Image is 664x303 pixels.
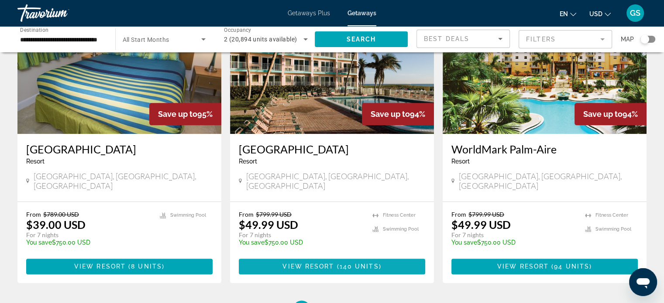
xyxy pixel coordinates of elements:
span: Save up to [158,109,197,119]
span: Save up to [371,109,410,119]
a: [GEOGRAPHIC_DATA] [239,143,425,156]
span: Destination [20,27,48,33]
button: Search [315,31,408,47]
button: View Resort(140 units) [239,259,425,274]
span: 2 (20,894 units available) [224,36,297,43]
button: Filter [519,30,612,49]
p: $750.00 USD [239,239,364,246]
span: View Resort [497,263,549,270]
button: View Resort(94 units) [451,259,638,274]
span: You save [451,239,477,246]
button: User Menu [624,4,647,22]
span: Fitness Center [595,212,628,218]
span: Map [621,33,634,45]
span: $799.99 USD [256,211,292,218]
span: Best Deals [424,35,469,42]
span: View Resort [282,263,334,270]
span: ( ) [334,263,381,270]
a: [GEOGRAPHIC_DATA] [26,143,213,156]
span: $789.00 USD [43,211,79,218]
p: $49.99 USD [239,218,298,231]
a: WorldMark Palm-Aire [451,143,638,156]
span: From [239,211,254,218]
span: You save [26,239,52,246]
span: Occupancy [224,27,251,33]
span: Resort [239,158,257,165]
span: Resort [451,158,470,165]
a: Travorium [17,2,105,24]
iframe: Button to launch messaging window [629,268,657,296]
span: View Resort [74,263,126,270]
p: $39.00 USD [26,218,86,231]
span: Swimming Pool [595,226,631,232]
div: 95% [149,103,221,125]
span: 140 units [340,263,379,270]
div: 94% [575,103,647,125]
p: $49.99 USD [451,218,511,231]
span: You save [239,239,265,246]
mat-select: Sort by [424,34,502,44]
a: Getaways [347,10,376,17]
span: Save up to [583,109,623,119]
span: [GEOGRAPHIC_DATA], [GEOGRAPHIC_DATA], [GEOGRAPHIC_DATA] [34,171,213,191]
a: Getaways Plus [288,10,330,17]
p: For 7 nights [451,231,576,239]
p: For 7 nights [239,231,364,239]
span: $799.99 USD [468,211,504,218]
span: ( ) [549,263,592,270]
button: View Resort(8 units) [26,259,213,274]
span: Swimming Pool [383,226,419,232]
span: Search [346,36,376,43]
p: $750.00 USD [451,239,576,246]
span: en [560,10,568,17]
button: Change language [560,7,576,20]
span: [GEOGRAPHIC_DATA], [GEOGRAPHIC_DATA], [GEOGRAPHIC_DATA] [459,171,638,191]
span: From [451,211,466,218]
span: GS [630,9,640,17]
span: All Start Months [123,36,169,43]
span: Swimming Pool [170,212,206,218]
span: [GEOGRAPHIC_DATA], [GEOGRAPHIC_DATA], [GEOGRAPHIC_DATA] [246,171,425,191]
span: From [26,211,41,218]
button: Change currency [589,7,611,20]
span: 8 units [131,263,162,270]
span: ( ) [126,263,165,270]
span: Fitness Center [383,212,416,218]
p: For 7 nights [26,231,151,239]
div: 94% [362,103,434,125]
span: 94 units [554,263,589,270]
p: $750.00 USD [26,239,151,246]
span: Resort [26,158,45,165]
span: USD [589,10,602,17]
